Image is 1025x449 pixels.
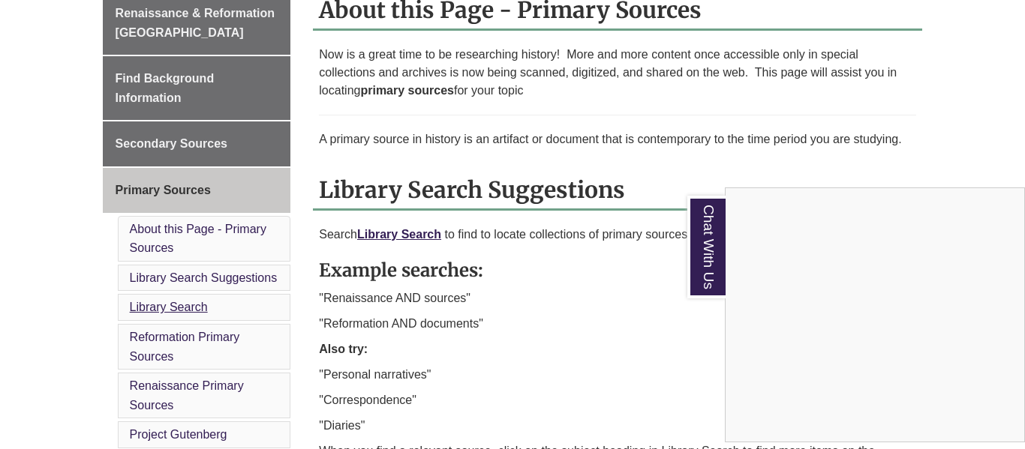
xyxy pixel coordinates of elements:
div: Chat With Us [725,187,1025,442]
span: Secondary Sources [116,137,227,150]
a: About this Page - Primary Sources [130,223,266,255]
p: "Diaries" [319,417,916,435]
p: A primary source in history is an artifact or document that is contemporary to the time period yo... [319,130,916,148]
a: Reformation Primary Sources [130,331,240,363]
p: "Renaissance AND sources" [319,289,916,307]
span: Primary Sources [116,184,211,196]
a: Secondary Sources [103,121,291,166]
span: Renaissance & Reformation [GEOGRAPHIC_DATA] [116,7,275,39]
a: Primary Sources [103,168,291,213]
a: Chat With Us [687,196,726,298]
a: Renaissance Primary Sources [130,379,244,412]
strong: primary sources [360,84,454,97]
iframe: Chat Widget [726,188,1024,442]
strong: Also try: [319,343,368,355]
span: Find Background Information [116,72,215,104]
strong: Example searches: [319,259,483,282]
p: "Personal narratives" [319,366,916,384]
p: Now is a great time to be researching history! More and more content once accessible only in spec... [319,46,916,100]
a: Project Gutenberg [130,428,227,441]
h2: Library Search Suggestions [313,171,922,211]
p: "Reformation AND documents" [319,315,916,333]
p: "Correspondence" [319,391,916,409]
a: Library Search [357,228,441,241]
a: Library Search Suggestions [130,271,278,284]
a: Library Search [130,301,208,313]
a: Find Background Information [103,56,291,120]
p: Search to find to locate collections of primary sources. [319,226,916,244]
